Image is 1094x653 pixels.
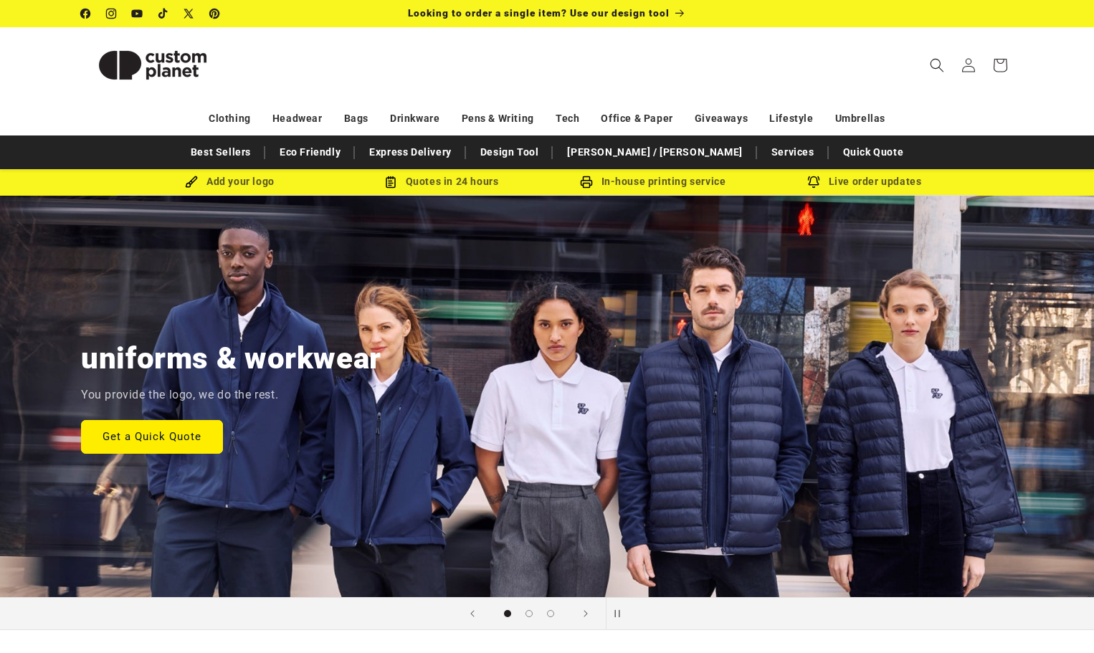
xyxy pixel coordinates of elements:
summary: Search [921,49,953,81]
img: In-house printing [580,176,593,189]
a: Drinkware [390,106,439,131]
div: In-house printing service [547,173,758,191]
a: Custom Planet [76,27,230,103]
div: Live order updates [758,173,970,191]
a: Bags [344,106,368,131]
button: Previous slide [457,598,488,629]
a: Design Tool [473,140,546,165]
a: Clothing [209,106,251,131]
a: Tech [556,106,579,131]
img: Brush Icon [185,176,198,189]
a: Giveaways [695,106,748,131]
a: Quick Quote [836,140,911,165]
span: Looking to order a single item? Use our design tool [408,7,670,19]
p: You provide the logo, we do the rest. [81,385,278,406]
img: Order updates [807,176,820,189]
a: Lifestyle [769,106,813,131]
button: Load slide 2 of 3 [518,603,540,624]
h2: uniforms & workwear [81,339,381,378]
img: Order Updates Icon [384,176,397,189]
a: Headwear [272,106,323,131]
button: Pause slideshow [606,598,637,629]
a: [PERSON_NAME] / [PERSON_NAME] [560,140,749,165]
img: Custom Planet [81,33,224,97]
a: Umbrellas [835,106,885,131]
div: Quotes in 24 hours [336,173,547,191]
a: Services [764,140,822,165]
a: Get a Quick Quote [81,419,223,453]
a: Office & Paper [601,106,672,131]
button: Next slide [570,598,601,629]
button: Load slide 1 of 3 [497,603,518,624]
a: Express Delivery [362,140,459,165]
a: Eco Friendly [272,140,348,165]
a: Pens & Writing [462,106,534,131]
button: Load slide 3 of 3 [540,603,561,624]
div: Add your logo [124,173,336,191]
a: Best Sellers [184,140,258,165]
